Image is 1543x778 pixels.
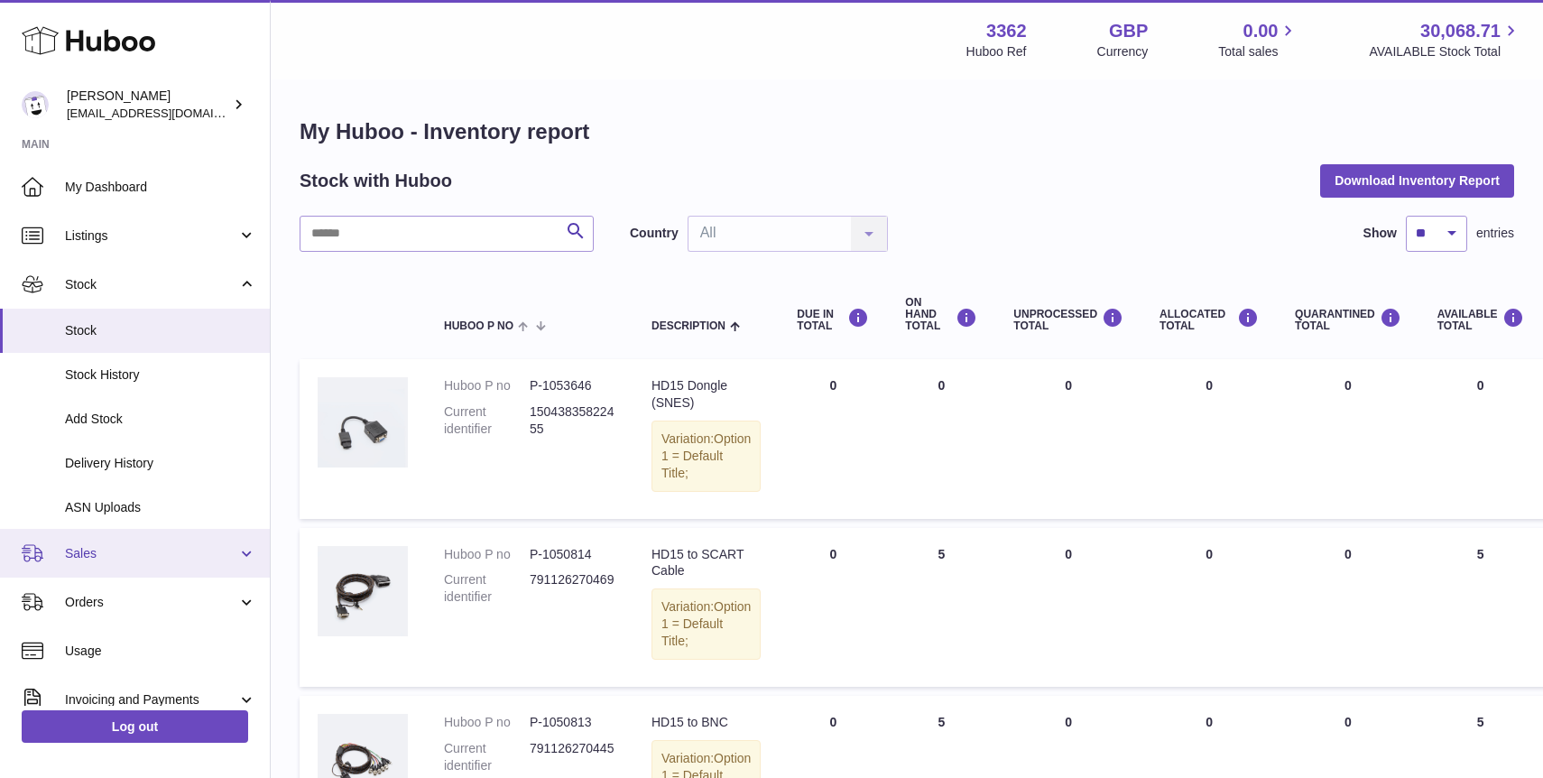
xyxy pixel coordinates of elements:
[651,714,761,731] div: HD15 to BNC
[444,546,530,563] dt: Huboo P no
[630,225,679,242] label: Country
[530,740,615,774] dd: 791126270445
[530,546,615,563] dd: P-1050814
[300,169,452,193] h2: Stock with Huboo
[65,594,237,611] span: Orders
[1218,43,1298,60] span: Total sales
[444,320,513,332] span: Huboo P no
[318,546,408,636] img: product image
[1109,19,1148,43] strong: GBP
[65,691,237,709] span: Invoicing and Payments
[651,320,725,332] span: Description
[661,599,751,648] span: Option 1 = Default Title;
[65,276,237,293] span: Stock
[22,91,49,118] img: sales@gamesconnection.co.uk
[1097,43,1149,60] div: Currency
[1295,308,1401,332] div: QUARANTINED Total
[1141,528,1277,687] td: 0
[444,403,530,438] dt: Current identifier
[1344,715,1352,729] span: 0
[530,377,615,394] dd: P-1053646
[444,377,530,394] dt: Huboo P no
[65,227,237,245] span: Listings
[65,499,256,516] span: ASN Uploads
[65,643,256,660] span: Usage
[530,403,615,438] dd: 15043835822455
[300,117,1514,146] h1: My Huboo - Inventory report
[995,359,1141,518] td: 0
[444,714,530,731] dt: Huboo P no
[65,411,256,428] span: Add Stock
[67,88,229,122] div: [PERSON_NAME]
[1369,19,1521,60] a: 30,068.71 AVAILABLE Stock Total
[1141,359,1277,518] td: 0
[1420,19,1501,43] span: 30,068.71
[797,308,869,332] div: DUE IN TOTAL
[1243,19,1279,43] span: 0.00
[65,455,256,472] span: Delivery History
[1344,547,1352,561] span: 0
[1363,225,1397,242] label: Show
[1160,308,1259,332] div: ALLOCATED Total
[1218,19,1298,60] a: 0.00 Total sales
[905,297,977,333] div: ON HAND Total
[65,322,256,339] span: Stock
[530,714,615,731] dd: P-1050813
[65,179,256,196] span: My Dashboard
[65,366,256,384] span: Stock History
[986,19,1027,43] strong: 3362
[661,431,751,480] span: Option 1 = Default Title;
[887,359,995,518] td: 0
[1320,164,1514,197] button: Download Inventory Report
[779,359,887,518] td: 0
[966,43,1027,60] div: Huboo Ref
[444,571,530,606] dt: Current identifier
[995,528,1141,687] td: 0
[887,528,995,687] td: 5
[1419,359,1542,518] td: 0
[779,528,887,687] td: 0
[22,710,248,743] a: Log out
[67,106,265,120] span: [EMAIL_ADDRESS][DOMAIN_NAME]
[318,377,408,468] img: product image
[1419,528,1542,687] td: 5
[1369,43,1521,60] span: AVAILABLE Stock Total
[1437,308,1524,332] div: AVAILABLE Total
[651,588,761,660] div: Variation:
[651,421,761,492] div: Variation:
[65,545,237,562] span: Sales
[1344,378,1352,393] span: 0
[651,546,761,580] div: HD15 to SCART Cable
[444,740,530,774] dt: Current identifier
[651,377,761,412] div: HD15 Dongle (SNES)
[1476,225,1514,242] span: entries
[1013,308,1123,332] div: UNPROCESSED Total
[530,571,615,606] dd: 791126270469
